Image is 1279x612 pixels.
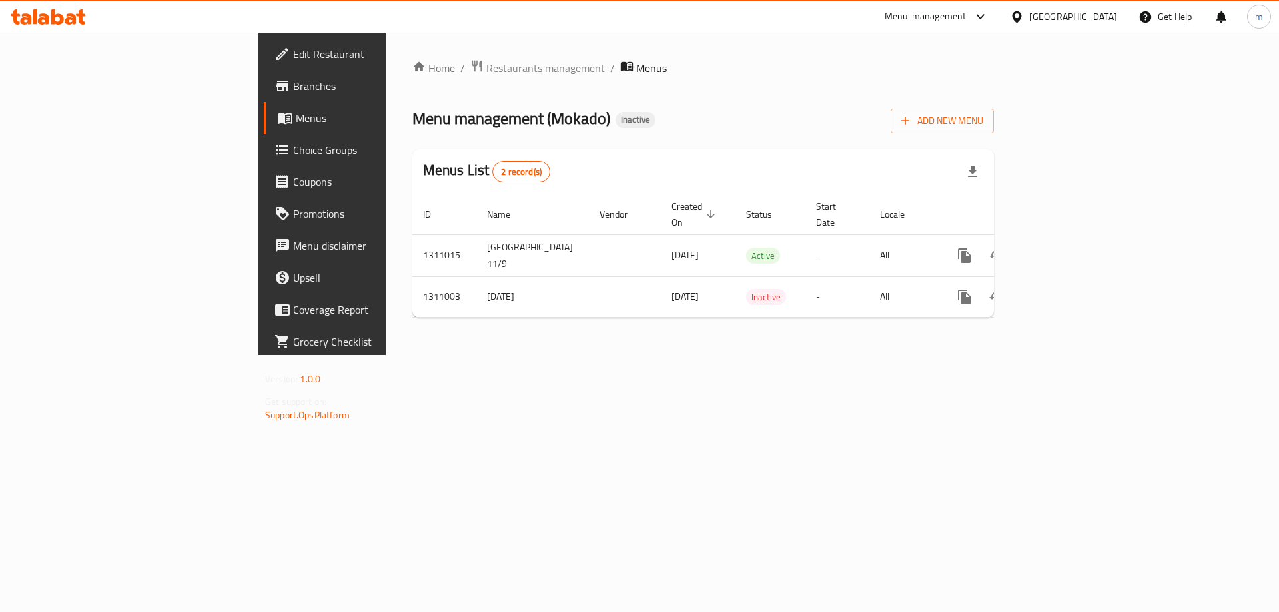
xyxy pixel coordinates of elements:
[412,59,994,77] nav: breadcrumb
[293,142,462,158] span: Choice Groups
[293,78,462,94] span: Branches
[264,166,472,198] a: Coupons
[636,60,667,76] span: Menus
[293,238,462,254] span: Menu disclaimer
[1029,9,1117,24] div: [GEOGRAPHIC_DATA]
[981,281,1013,313] button: Change Status
[476,234,589,276] td: [GEOGRAPHIC_DATA] 11/9
[412,103,610,133] span: Menu management ( Mokado )
[891,109,994,133] button: Add New Menu
[296,110,462,126] span: Menus
[746,290,786,305] span: Inactive
[671,288,699,305] span: [DATE]
[616,114,655,125] span: Inactive
[412,194,1087,318] table: enhanced table
[264,134,472,166] a: Choice Groups
[1255,9,1263,24] span: m
[293,302,462,318] span: Coverage Report
[264,38,472,70] a: Edit Restaurant
[880,206,922,222] span: Locale
[492,161,550,182] div: Total records count
[816,198,853,230] span: Start Date
[470,59,605,77] a: Restaurants management
[671,198,719,230] span: Created On
[949,240,981,272] button: more
[600,206,645,222] span: Vendor
[616,112,655,128] div: Inactive
[981,240,1013,272] button: Change Status
[610,60,615,76] li: /
[901,113,983,129] span: Add New Menu
[293,270,462,286] span: Upsell
[938,194,1087,235] th: Actions
[746,248,780,264] span: Active
[746,206,789,222] span: Status
[805,276,869,317] td: -
[957,156,989,188] div: Export file
[293,334,462,350] span: Grocery Checklist
[885,9,967,25] div: Menu-management
[264,262,472,294] a: Upsell
[869,234,938,276] td: All
[869,276,938,317] td: All
[949,281,981,313] button: more
[300,370,320,388] span: 1.0.0
[264,70,472,102] a: Branches
[486,60,605,76] span: Restaurants management
[671,246,699,264] span: [DATE]
[264,102,472,134] a: Menus
[264,230,472,262] a: Menu disclaimer
[423,206,448,222] span: ID
[293,206,462,222] span: Promotions
[293,46,462,62] span: Edit Restaurant
[476,276,589,317] td: [DATE]
[265,406,350,424] a: Support.OpsPlatform
[423,160,550,182] h2: Menus List
[293,174,462,190] span: Coupons
[805,234,869,276] td: -
[264,326,472,358] a: Grocery Checklist
[265,393,326,410] span: Get support on:
[264,294,472,326] a: Coverage Report
[493,166,550,178] span: 2 record(s)
[487,206,528,222] span: Name
[265,370,298,388] span: Version:
[264,198,472,230] a: Promotions
[746,289,786,305] div: Inactive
